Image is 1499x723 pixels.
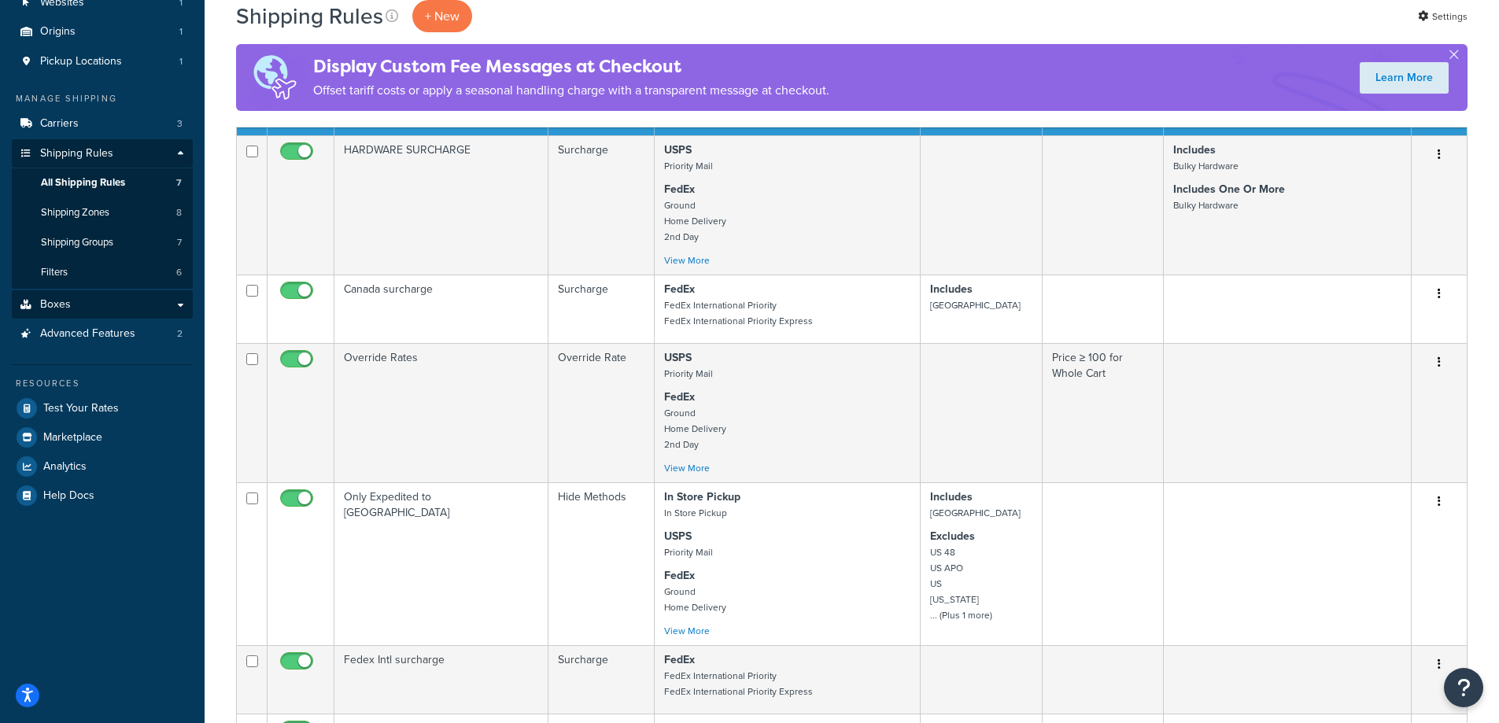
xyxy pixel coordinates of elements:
small: Ground Home Delivery 2nd Day [664,406,726,452]
strong: In Store Pickup [664,489,740,505]
a: Boxes [12,290,193,319]
span: 1 [179,25,183,39]
a: Origins 1 [12,17,193,46]
a: Shipping Rules [12,139,193,168]
a: Shipping Groups 7 [12,228,193,257]
strong: USPS [664,349,692,366]
span: Boxes [40,298,71,312]
strong: FedEx [664,651,695,668]
td: Only Expedited to [GEOGRAPHIC_DATA] [334,482,548,645]
strong: Excludes [930,528,975,544]
strong: FedEx [664,389,695,405]
strong: Includes One Or More [1173,181,1285,197]
h1: Shipping Rules [236,1,383,31]
a: View More [664,461,710,475]
small: Ground Home Delivery 2nd Day [664,198,726,244]
strong: FedEx [664,567,695,584]
strong: FedEx [664,281,695,297]
td: Hide Methods [548,482,655,645]
strong: Includes [930,489,973,505]
small: Bulky Hardware [1173,198,1239,212]
a: Filters 6 [12,258,193,287]
td: Canada surcharge [334,275,548,343]
li: Filters [12,258,193,287]
span: 6 [176,266,182,279]
span: Carriers [40,117,79,131]
a: View More [664,624,710,638]
span: 7 [177,236,182,249]
a: Test Your Rates [12,394,193,422]
small: Bulky Hardware [1173,159,1239,173]
a: Pickup Locations 1 [12,47,193,76]
li: Shipping Rules [12,139,193,289]
span: 1 [179,55,183,68]
h4: Display Custom Fee Messages at Checkout [313,53,829,79]
span: Origins [40,25,76,39]
a: Settings [1418,6,1468,28]
strong: Includes [1173,142,1216,158]
a: Advanced Features 2 [12,319,193,349]
small: In Store Pickup [664,506,727,520]
span: Shipping Zones [41,206,109,219]
li: Pickup Locations [12,47,193,76]
span: Shipping Groups [41,236,113,249]
li: Carriers [12,109,193,138]
li: All Shipping Rules [12,168,193,197]
span: Pickup Locations [40,55,122,68]
a: Learn More [1360,62,1449,94]
small: FedEx International Priority FedEx International Priority Express [664,298,813,328]
span: Filters [41,266,68,279]
small: Priority Mail [664,545,713,559]
small: Priority Mail [664,159,713,173]
small: FedEx International Priority FedEx International Priority Express [664,669,813,699]
small: Priority Mail [664,367,713,381]
a: Help Docs [12,481,193,510]
div: Resources [12,377,193,390]
div: Manage Shipping [12,92,193,105]
small: US 48 US APO US [US_STATE] ... (Plus 1 more) [930,545,992,622]
span: Test Your Rates [43,402,119,415]
td: Surcharge [548,135,655,275]
li: Advanced Features [12,319,193,349]
a: Analytics [12,452,193,481]
td: Surcharge [548,275,655,343]
strong: USPS [664,528,692,544]
td: Surcharge [548,645,655,714]
span: 7 [176,176,182,190]
td: Override Rates [334,343,548,482]
li: Origins [12,17,193,46]
span: All Shipping Rules [41,176,125,190]
span: Help Docs [43,489,94,503]
small: [GEOGRAPHIC_DATA] [930,506,1021,520]
span: 2 [177,327,183,341]
p: Offset tariff costs or apply a seasonal handling charge with a transparent message at checkout. [313,79,829,101]
td: HARDWARE SURCHARGE [334,135,548,275]
strong: FedEx [664,181,695,197]
span: 8 [176,206,182,219]
a: Carriers 3 [12,109,193,138]
td: Override Rate [548,343,655,482]
strong: Includes [930,281,973,297]
span: Marketplace [43,431,102,444]
small: Ground Home Delivery [664,585,726,614]
img: duties-banner-06bc72dcb5fe05cb3f9472aba00be2ae8eb53ab6f0d8bb03d382ba314ac3c341.png [236,44,313,111]
td: Price ≥ 100 for Whole Cart [1043,343,1164,482]
span: Advanced Features [40,327,135,341]
li: Shipping Groups [12,228,193,257]
span: Shipping Rules [40,147,113,160]
span: Analytics [43,460,87,474]
a: Marketplace [12,423,193,452]
a: View More [664,253,710,267]
li: Shipping Zones [12,198,193,227]
td: Fedex Intl surcharge [334,645,548,714]
a: All Shipping Rules 7 [12,168,193,197]
span: 3 [177,117,183,131]
button: Open Resource Center [1444,668,1483,707]
a: Shipping Zones 8 [12,198,193,227]
strong: USPS [664,142,692,158]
